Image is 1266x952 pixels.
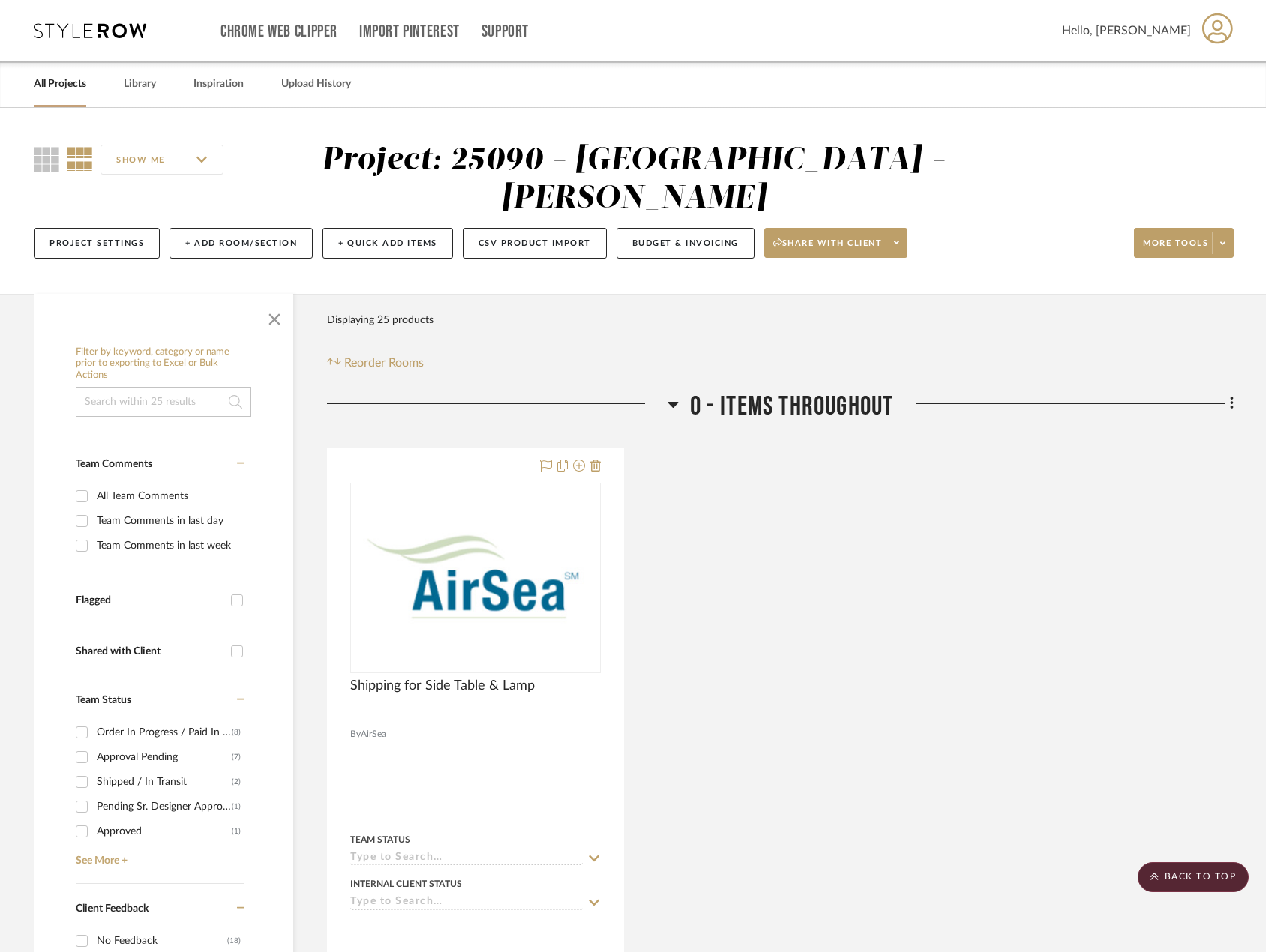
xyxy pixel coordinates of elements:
button: Budget & Invoicing [616,228,754,259]
div: Internal Client Status [350,877,462,891]
div: (7) [232,745,241,769]
span: By [350,727,361,741]
h6: Filter by keyword, category or name prior to exporting to Excel or Bulk Actions [76,346,251,382]
input: Type to Search… [350,896,583,910]
input: Type to Search… [350,852,583,866]
div: (1) [232,819,241,843]
button: More tools [1134,228,1234,258]
a: Library [124,74,156,94]
a: See More + [72,843,244,867]
a: Inspiration [193,74,244,94]
div: Pending Sr. Designer Approval [97,795,232,819]
div: (2) [232,770,241,794]
a: All Projects [34,74,86,94]
button: + Add Room/Section [169,228,313,259]
button: CSV Product Import [463,228,607,259]
span: More tools [1143,238,1208,260]
span: Team Status [76,695,131,705]
a: Support [481,25,529,38]
input: Search within 25 results [76,387,251,417]
span: Reorder Rooms [344,354,424,372]
div: Displaying 25 products [327,305,433,335]
scroll-to-top-button: BACK TO TOP [1138,862,1249,892]
span: Team Comments [76,459,152,469]
button: Share with client [764,228,908,258]
a: Import Pinterest [359,25,460,38]
button: + Quick Add Items [322,228,453,259]
div: Approval Pending [97,745,232,769]
a: Chrome Web Clipper [220,25,337,38]
div: Shared with Client [76,645,223,658]
span: 0 - Items Throughout [690,391,894,423]
div: Flagged [76,594,223,607]
span: Share with client [773,238,883,260]
div: Team Comments in last week [97,534,241,558]
button: Close [259,301,289,331]
button: Project Settings [34,228,160,259]
img: Shipping for Side Table & Lamp [352,504,599,650]
span: Hello, [PERSON_NAME] [1062,22,1191,40]
div: All Team Comments [97,484,241,508]
div: (8) [232,720,241,744]
div: (1) [232,795,241,819]
div: Team Status [350,833,410,846]
span: Client Feedback [76,903,148,914]
div: Project: 25090 - [GEOGRAPHIC_DATA] - [PERSON_NAME] [322,145,946,214]
button: Reorder Rooms [327,354,424,372]
div: Order In Progress / Paid In Full w/ Freight, No Balance due [97,720,232,744]
span: AirSea [361,727,386,741]
div: Shipped / In Transit [97,770,232,794]
div: Team Comments in last day [97,509,241,533]
a: Upload History [281,74,351,94]
span: Shipping for Side Table & Lamp [350,678,535,694]
div: Approved [97,819,232,843]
